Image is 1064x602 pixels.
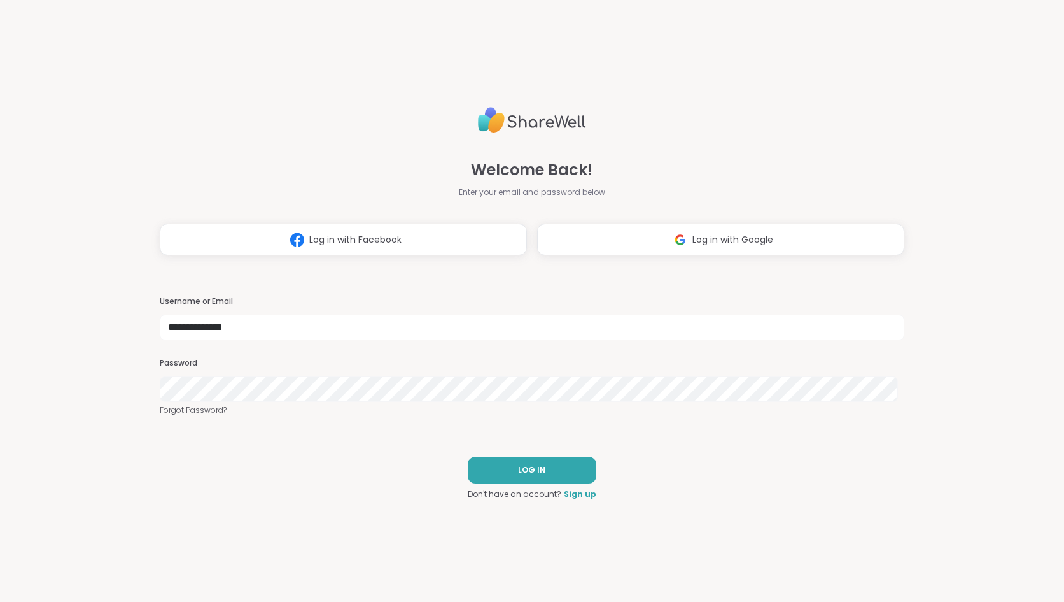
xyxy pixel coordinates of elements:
[668,228,692,252] img: ShareWell Logomark
[471,159,592,182] span: Welcome Back!
[478,102,586,138] img: ShareWell Logo
[459,187,605,198] span: Enter your email and password below
[160,358,904,369] h3: Password
[564,489,596,500] a: Sign up
[692,233,773,247] span: Log in with Google
[518,464,545,476] span: LOG IN
[309,233,402,247] span: Log in with Facebook
[468,457,596,484] button: LOG IN
[537,224,904,255] button: Log in with Google
[285,228,309,252] img: ShareWell Logomark
[160,296,904,307] h3: Username or Email
[468,489,561,500] span: Don't have an account?
[160,224,527,255] button: Log in with Facebook
[160,405,904,416] a: Forgot Password?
